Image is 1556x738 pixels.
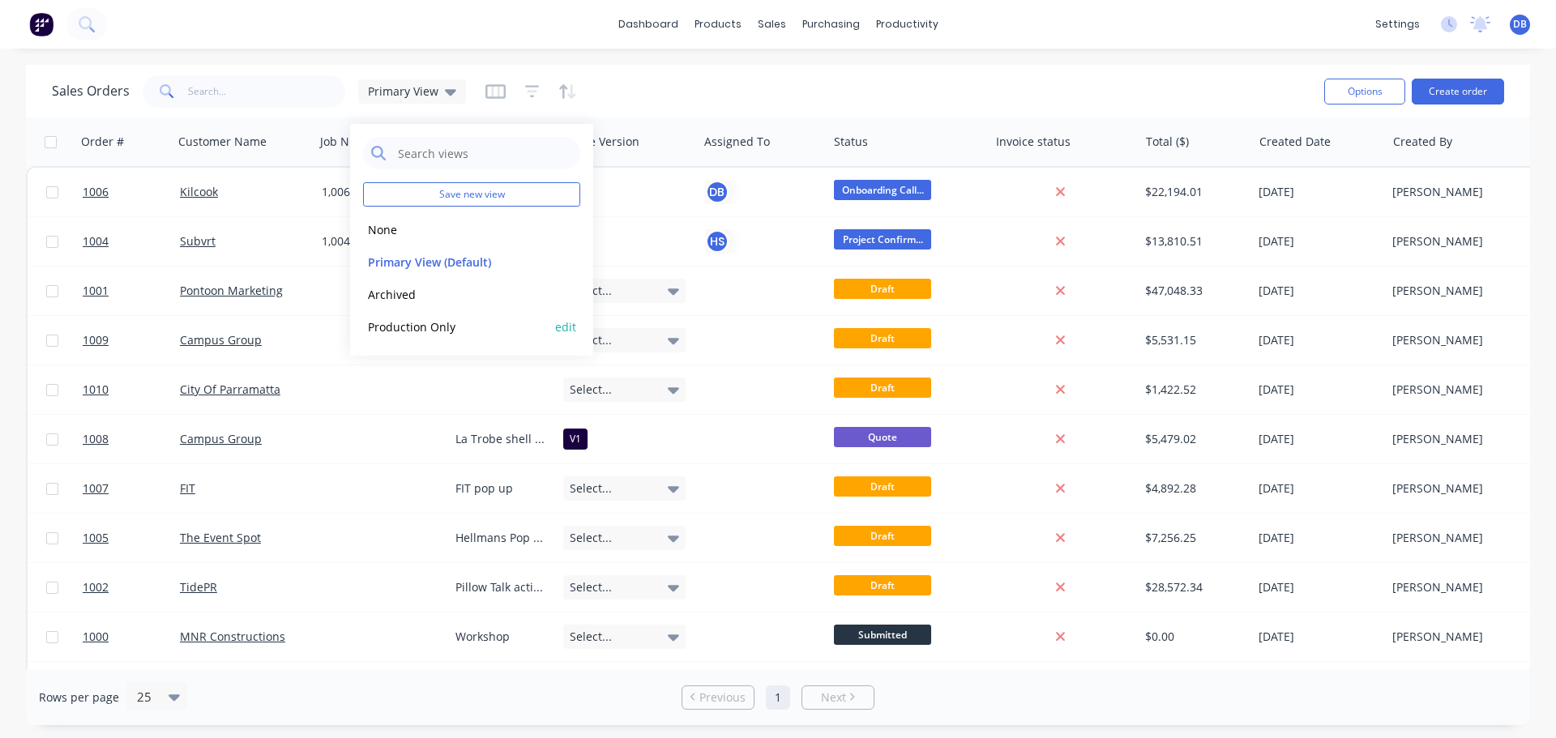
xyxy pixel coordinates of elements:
a: 1000 [83,612,180,661]
span: 1002 [83,579,109,595]
h1: Sales Orders [52,83,130,99]
span: Project Confirm... [834,229,931,250]
div: Quote Version [562,134,639,150]
div: $7,256.25 [1145,530,1240,546]
div: Workshop [455,629,545,645]
ul: Pagination [675,685,881,710]
div: 1,004 [322,233,437,250]
span: Submitted [834,625,931,645]
div: 1,006 [322,184,437,200]
a: 1003 [83,662,180,710]
a: 1009 [83,316,180,365]
span: Previous [699,689,746,706]
div: productivity [868,12,947,36]
span: 1007 [83,480,109,497]
div: $4,892.28 [1145,480,1240,497]
div: [DATE] [1259,332,1379,348]
div: Total ($) [1146,134,1189,150]
button: Create order [1412,79,1504,105]
span: Select... [570,480,612,497]
span: Draft [834,526,931,546]
button: Options [1324,79,1405,105]
div: [DATE] [1259,233,1379,250]
div: Hellmans Pop up [455,530,545,546]
div: Created Date [1259,134,1331,150]
span: Next [821,689,846,706]
div: [DATE] [1259,431,1379,447]
span: Primary View [368,83,438,100]
a: MNR Constructions [180,629,285,644]
a: 1002 [83,563,180,612]
div: $5,479.02 [1145,431,1240,447]
button: edit [555,318,576,335]
a: 1007 [83,464,180,513]
a: Previous page [682,689,754,706]
a: Pontoon Marketing [180,283,283,298]
div: V1 [563,429,588,450]
div: [DATE] [1259,283,1379,299]
div: Invoice status [996,134,1071,150]
a: 1005 [83,514,180,562]
a: Subvrt [180,233,216,249]
button: Save new view [363,182,580,207]
div: [DATE] [1259,579,1379,595]
div: [DATE] [1259,629,1379,645]
div: Pillow Talk activation [455,579,545,595]
a: Campus Group [180,332,262,348]
span: Draft [834,279,931,299]
div: Created By [1393,134,1452,150]
span: Draft [834,476,931,497]
span: Quote [834,427,931,447]
button: Production Only [363,318,548,336]
span: DB [1513,17,1527,32]
div: FIT pop up [455,480,545,497]
div: $47,048.33 [1145,283,1240,299]
div: [DATE] [1259,382,1379,398]
span: Draft [834,328,931,348]
div: [DATE] [1259,530,1379,546]
span: Draft [834,378,931,398]
button: HS [705,229,729,254]
span: Select... [570,382,612,398]
span: 1006 [83,184,109,200]
div: sales [750,12,794,36]
span: 1000 [83,629,109,645]
input: Search... [188,75,346,108]
div: $0.00 [1145,629,1240,645]
button: Primary View (Default) [363,253,548,271]
a: Campus Group [180,431,262,446]
div: $5,531.15 [1145,332,1240,348]
div: products [686,12,750,36]
div: Assigned To [704,134,770,150]
a: dashboard [610,12,686,36]
span: 1010 [83,382,109,398]
a: The Event Spot [180,530,261,545]
span: Onboarding Call... [834,180,931,200]
img: Factory [29,12,53,36]
div: $28,572.34 [1145,579,1240,595]
button: None [363,220,548,239]
div: [DATE] [1259,184,1379,200]
div: $1,422.52 [1145,382,1240,398]
button: Archived [363,285,548,304]
button: DB [705,180,729,204]
div: $22,194.01 [1145,184,1240,200]
div: [DATE] [1259,480,1379,497]
a: Next page [802,689,874,706]
div: purchasing [794,12,868,36]
span: Rows per page [39,689,119,706]
div: Order # [81,134,124,150]
a: 1004 [83,217,180,266]
a: FIT [180,480,195,496]
div: $13,810.51 [1145,233,1240,250]
a: 1008 [83,415,180,463]
div: Customer Name [178,134,267,150]
span: Select... [570,629,612,645]
span: 1001 [83,283,109,299]
span: 1004 [83,233,109,250]
a: Page 1 is your current page [766,685,790,710]
div: settings [1367,12,1428,36]
a: 1010 [83,365,180,414]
